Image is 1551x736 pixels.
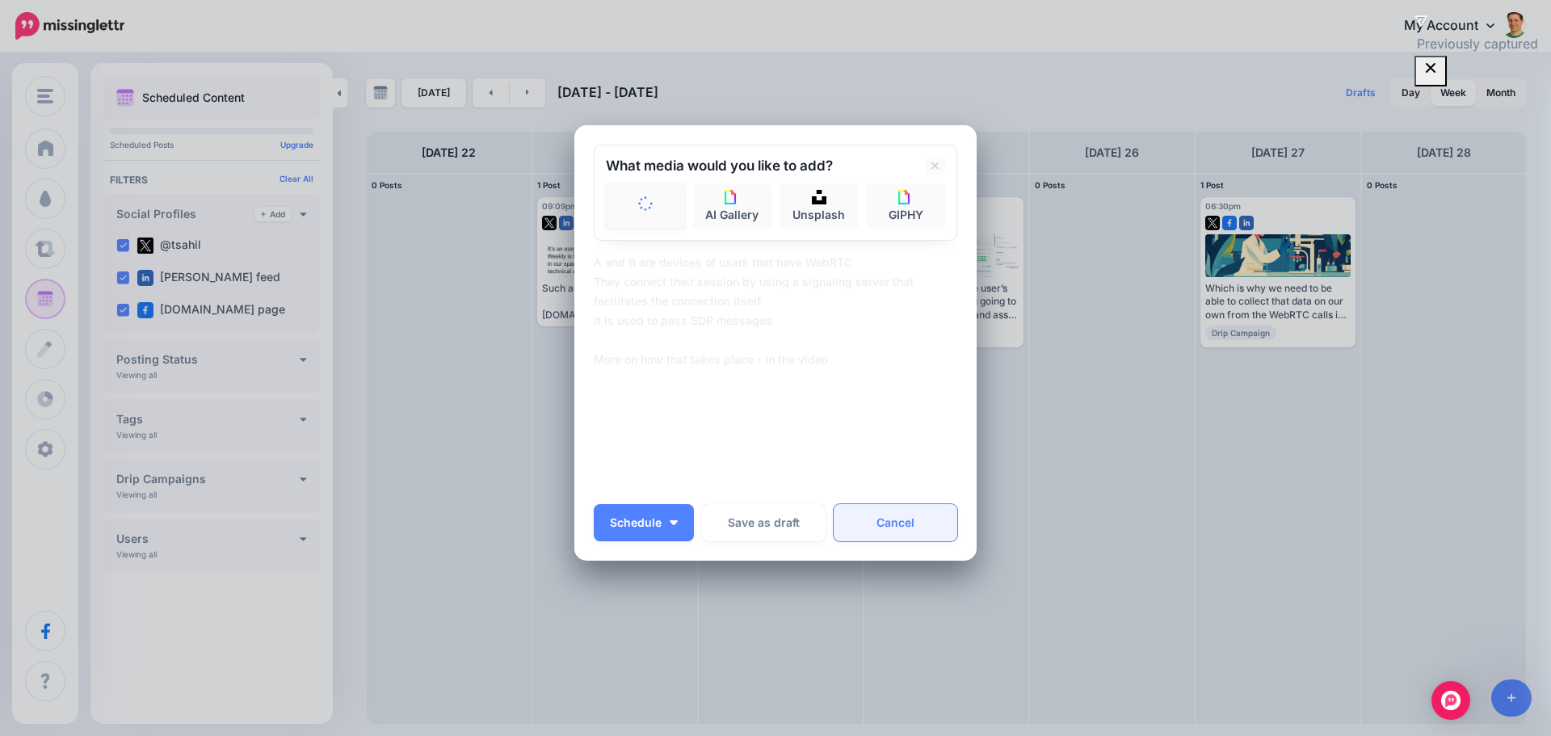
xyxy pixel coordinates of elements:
img: icon-giphy-square.png [898,190,913,204]
img: icon-giphy-square.png [725,190,739,204]
button: Save as draft [702,504,826,541]
div: Open Intercom Messenger [1431,681,1470,720]
img: arrow-down-white.png [670,520,678,525]
a: AI Gallery [693,183,772,229]
a: Unsplash [780,183,859,229]
img: icon-unsplash-square.png [812,190,826,204]
button: Schedule [594,504,694,541]
a: Cancel [834,504,957,541]
h2: What media would you like to add? [606,159,833,173]
span: Schedule [610,517,662,528]
a: GIPHY [867,183,946,229]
